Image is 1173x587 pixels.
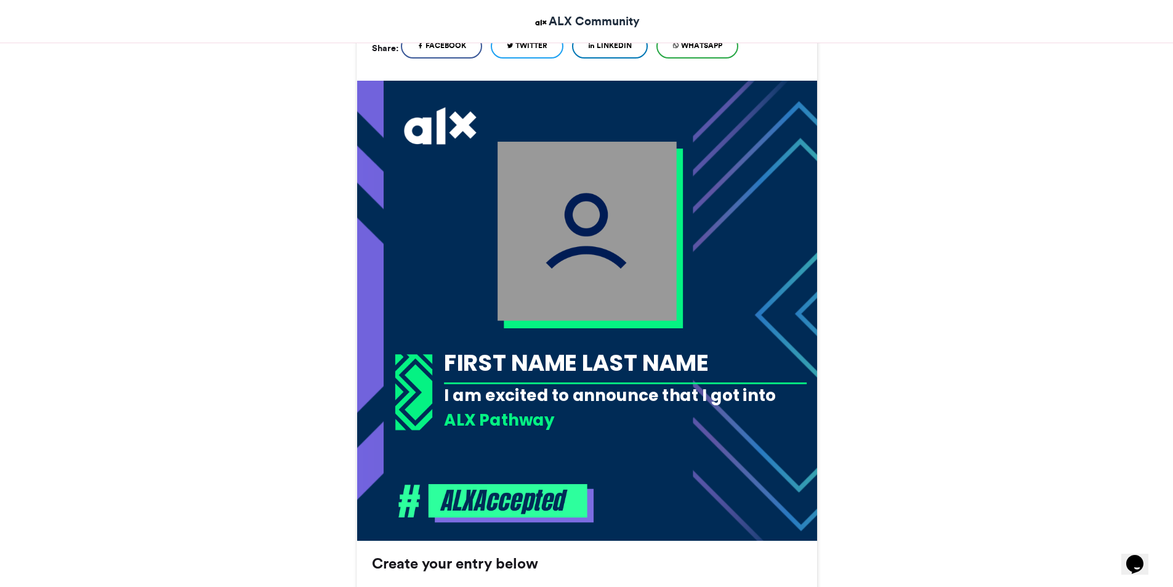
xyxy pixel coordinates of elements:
img: user_filled.png [498,142,677,321]
h5: Share: [372,40,398,56]
span: Facebook [425,40,466,51]
div: ALX Pathway [444,408,807,431]
span: LinkedIn [597,40,632,51]
h3: Create your entry below [372,556,802,571]
a: Twitter [491,34,563,59]
iframe: chat widget [1121,538,1161,575]
a: LinkedIn [572,34,648,59]
span: WhatsApp [681,40,722,51]
a: ALX Community [533,12,640,30]
img: ALX Community [533,15,549,30]
img: 1718367053.733-03abb1a83a9aadad37b12c69bdb0dc1c60dcbf83.png [395,354,432,431]
a: Facebook [401,34,482,59]
span: Twitter [515,40,547,51]
img: 1746020097.663-3dea2656e4568fc226f80eb3c2cdecbb35ce7e4c.png [357,81,816,541]
div: FIRST NAME LAST NAME [444,347,807,379]
div: I am excited to announce that I got into the [444,384,807,429]
a: WhatsApp [656,34,738,59]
